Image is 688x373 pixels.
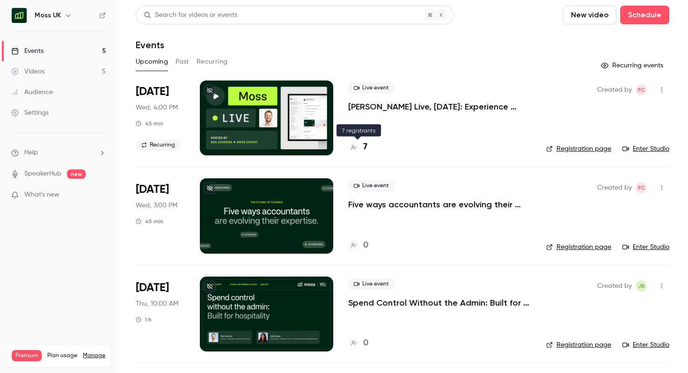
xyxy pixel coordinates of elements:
a: Registration page [546,242,611,252]
span: [DATE] [136,182,169,197]
span: Felicity Cator [636,182,647,193]
a: Enter Studio [622,340,669,350]
a: Registration page [546,340,611,350]
div: 1 h [136,316,152,323]
a: 7 [348,141,367,154]
div: Settings [11,108,49,117]
span: What's new [24,190,59,200]
div: Videos [11,67,44,76]
span: Felicity Cator [636,84,647,95]
li: help-dropdown-opener [11,148,106,158]
span: Premium [12,350,42,361]
h4: 7 [363,141,367,154]
span: FC [638,182,645,193]
button: Schedule [620,6,669,24]
iframe: Noticeable Trigger [95,191,106,199]
div: 45 min [136,120,163,127]
span: Live event [348,180,395,191]
span: JB [638,280,645,292]
div: Sep 24 Wed, 2:00 PM (Europe/London) [136,178,185,253]
a: Registration page [546,144,611,154]
h1: Events [136,39,164,51]
span: FC [638,84,645,95]
span: Recurring [136,139,181,151]
button: Past [176,54,189,69]
a: Enter Studio [622,144,669,154]
span: Created by [597,280,632,292]
div: Audience [11,88,53,97]
span: Help [24,148,38,158]
a: 0 [348,239,368,252]
a: Five ways accountants are evolving their expertise, for the future of finance [348,199,531,210]
span: [DATE] [136,280,169,295]
span: Plan usage [47,352,77,359]
span: Wed, 3:00 PM [136,201,177,210]
span: Created by [597,84,632,95]
span: Thu, 10:00 AM [136,299,178,308]
a: SpeakerHub [24,169,61,179]
span: [DATE] [136,84,169,99]
div: Sep 3 Wed, 3:00 PM (Europe/London) [136,80,185,155]
span: Wed, 4:00 PM [136,103,178,112]
div: 45 min [136,218,163,225]
a: Manage [83,352,105,359]
div: Events [11,46,44,56]
button: Recurring [197,54,228,69]
span: Live event [348,278,395,290]
a: Spend Control Without the Admin: Built for Hospitality [348,297,531,308]
div: Search for videos or events [144,10,237,20]
span: Live event [348,82,395,94]
button: Recurring events [597,58,669,73]
a: 0 [348,337,368,350]
span: new [67,169,86,179]
button: Upcoming [136,54,168,69]
h4: 0 [363,239,368,252]
img: Moss UK [12,8,27,23]
a: Enter Studio [622,242,669,252]
h4: 0 [363,337,368,350]
button: New video [563,6,616,24]
h6: Moss UK [35,11,61,20]
div: Sep 25 Thu, 9:00 AM (Europe/London) [136,277,185,351]
span: Jara Bockx [636,280,647,292]
a: [PERSON_NAME] Live, [DATE]: Experience spend management automation with [PERSON_NAME] [348,101,531,112]
span: Created by [597,182,632,193]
